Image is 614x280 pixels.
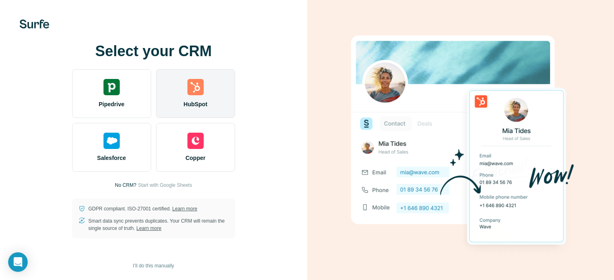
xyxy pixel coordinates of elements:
a: Learn more [136,225,161,231]
span: I’ll do this manually [133,262,174,269]
span: Copper [185,154,205,162]
img: Surfe's logo [20,20,49,28]
img: pipedrive's logo [103,79,120,95]
img: salesforce's logo [103,133,120,149]
span: Salesforce [97,154,126,162]
span: HubSpot [184,100,207,108]
div: Open Intercom Messenger [8,252,28,272]
p: GDPR compliant. ISO-27001 certified. [88,205,197,212]
img: hubspot's logo [187,79,204,95]
button: I’ll do this manually [127,260,180,272]
p: Smart data sync prevents duplicates. Your CRM will remain the single source of truth. [88,217,229,232]
p: No CRM? [115,182,136,189]
img: HUBSPOT image [346,23,574,259]
span: Pipedrive [99,100,124,108]
h1: Select your CRM [72,43,235,59]
a: Learn more [172,206,197,212]
img: copper's logo [187,133,204,149]
button: Start with Google Sheets [138,182,192,189]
